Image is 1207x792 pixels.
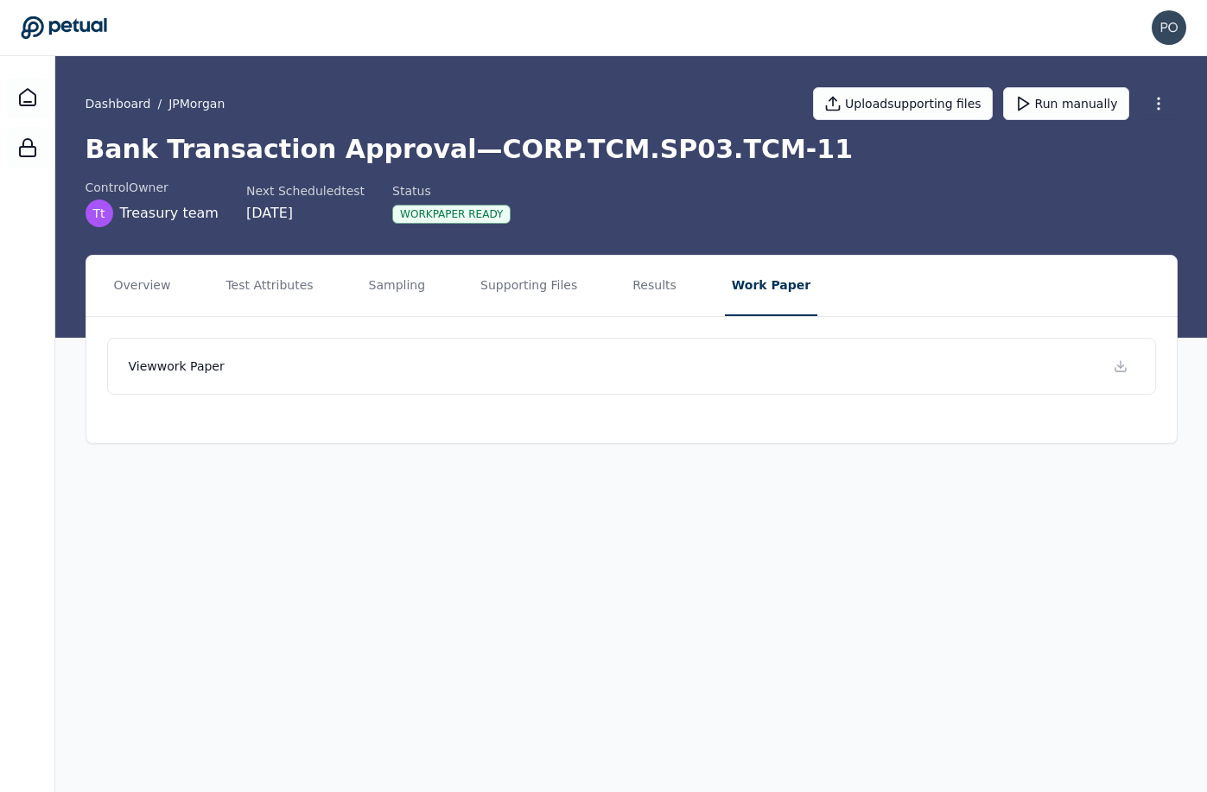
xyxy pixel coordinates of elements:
div: Status [392,182,511,200]
button: Supporting Files [473,256,584,316]
div: Download work paper file [1107,352,1134,380]
button: Results [626,256,683,316]
button: Sampling [362,256,433,316]
nav: Tabs [86,256,1177,316]
button: Test Attributes [219,256,320,316]
button: Uploadsupporting files [813,87,993,120]
div: control Owner [86,179,219,196]
a: Dashboard [7,77,48,118]
div: [DATE] [246,203,365,224]
h1: Bank Transaction Approval — CORP.TCM.SP03.TCM-11 [86,134,1178,165]
a: Go to Dashboard [21,16,107,40]
img: pooja.keshan@snowflake.com [1152,10,1186,45]
span: Treasury team [120,203,219,224]
h4: View work paper [129,358,225,375]
button: JPMorgan [168,95,225,112]
div: Workpaper Ready [392,205,511,224]
span: Tt [92,205,105,222]
div: / [86,95,226,112]
a: SOC [7,127,48,168]
div: Next Scheduled test [246,182,365,200]
button: Overview [107,256,178,316]
a: Dashboard [86,95,151,112]
button: Run manually [1003,87,1129,120]
button: Work Paper [725,256,817,316]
